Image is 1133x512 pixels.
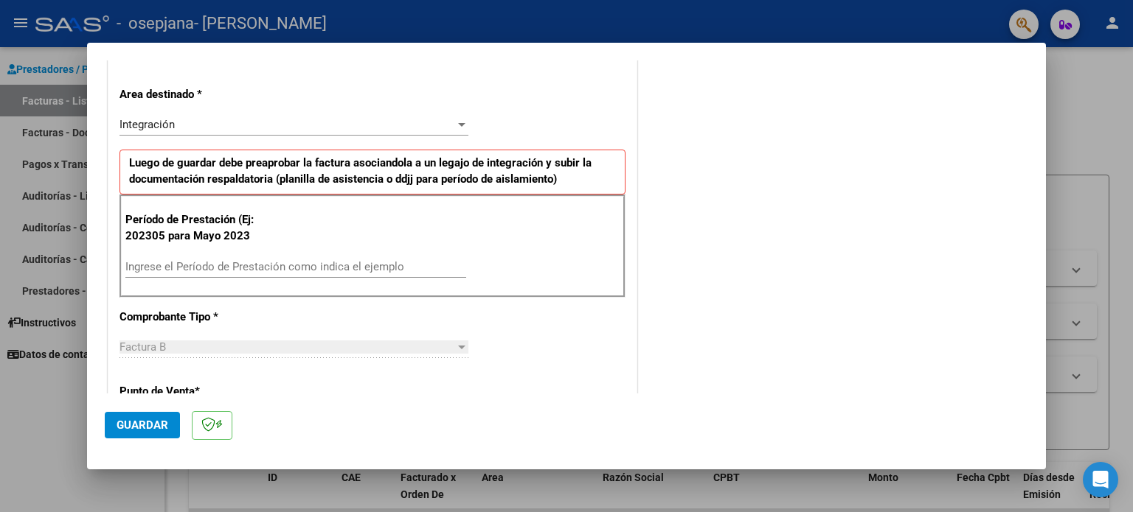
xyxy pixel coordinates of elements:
[119,383,271,400] p: Punto de Venta
[119,309,271,326] p: Comprobante Tipo *
[1083,462,1118,497] div: Open Intercom Messenger
[119,86,271,103] p: Area destinado *
[105,412,180,438] button: Guardar
[119,340,166,354] span: Factura B
[119,118,175,131] span: Integración
[117,418,168,432] span: Guardar
[125,211,274,245] p: Período de Prestación (Ej: 202305 para Mayo 2023
[129,156,592,186] strong: Luego de guardar debe preaprobar la factura asociandola a un legajo de integración y subir la doc...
